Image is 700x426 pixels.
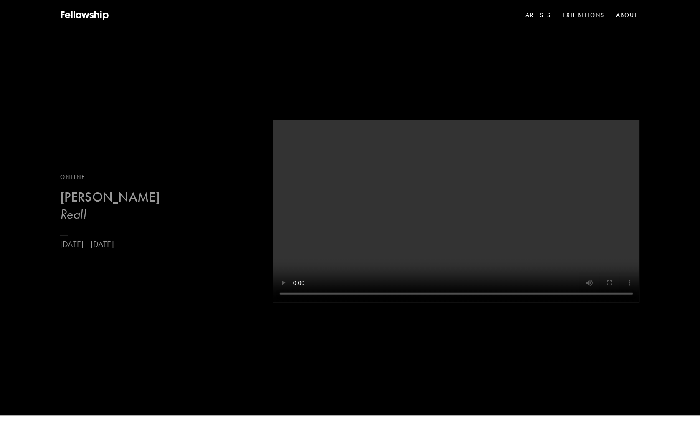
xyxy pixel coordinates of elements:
[60,173,160,250] a: Online[PERSON_NAME]Real![DATE] - [DATE]
[60,173,160,182] div: Online
[615,9,640,22] a: About
[60,206,160,222] h3: Real!
[60,239,160,250] p: [DATE] - [DATE]
[60,189,160,205] b: [PERSON_NAME]
[524,9,553,22] a: Artists
[561,9,606,22] a: Exhibitions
